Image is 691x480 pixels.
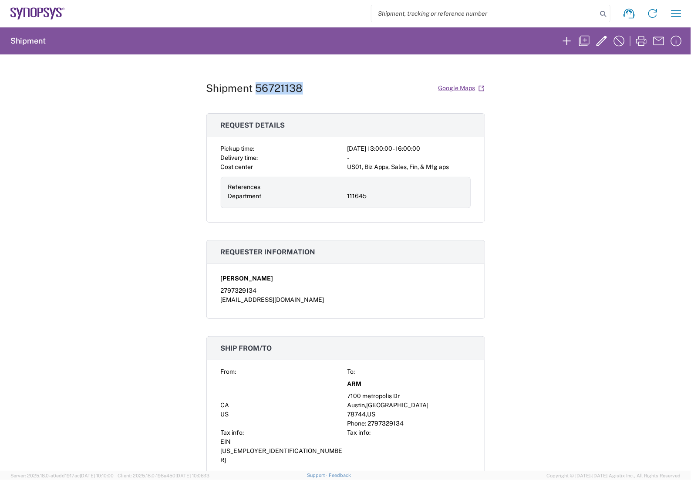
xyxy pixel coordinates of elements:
span: 78744 [347,411,366,418]
a: Feedback [329,473,351,478]
span: Austin [347,402,365,409]
span: Requester information [221,248,316,256]
div: [DATE] 13:00:00 - 16:00:00 [347,144,471,153]
div: 2797329134 [221,286,471,295]
span: [US_EMPLOYER_IDENTIFICATION_NUMBER] [221,447,343,463]
span: , [366,411,367,418]
span: US [221,411,229,418]
a: Google Maps [438,81,485,96]
span: Tax info: [221,429,244,436]
span: To: [347,368,355,375]
div: US01, Biz Apps, Sales, Fin, & Mfg aps [347,162,471,172]
span: Delivery time: [221,154,258,161]
span: Pickup time: [221,145,255,152]
span: Client: 2025.18.0-198a450 [118,473,209,478]
input: Shipment, tracking or reference number [371,5,597,22]
h2: Shipment [10,36,46,46]
span: [DATE] 10:06:13 [175,473,209,478]
span: CA [221,402,229,409]
span: EIN [221,438,231,445]
a: Support [307,473,329,478]
span: Ship from/to [221,344,272,352]
span: , [365,402,367,409]
div: 111645 [347,192,463,201]
span: 2797329134 [368,420,404,427]
span: Server: 2025.18.0-a0edd1917ac [10,473,114,478]
div: Department [228,192,344,201]
span: [DATE] 10:10:00 [80,473,114,478]
span: US [367,411,376,418]
span: Tax info: [347,429,371,436]
span: [PERSON_NAME] [221,274,273,283]
span: Phone: [347,420,367,427]
h1: Shipment 56721138 [206,82,303,95]
div: - [347,153,471,162]
span: From: [221,368,236,375]
div: 7100 metropolis Dr [347,392,471,401]
span: Cost center [221,163,253,170]
span: References [228,183,261,190]
span: Request details [221,121,285,129]
span: [GEOGRAPHIC_DATA] [367,402,429,409]
span: Copyright © [DATE]-[DATE] Agistix Inc., All Rights Reserved [546,472,681,480]
div: [EMAIL_ADDRESS][DOMAIN_NAME] [221,295,471,304]
span: ARM [347,379,362,389]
